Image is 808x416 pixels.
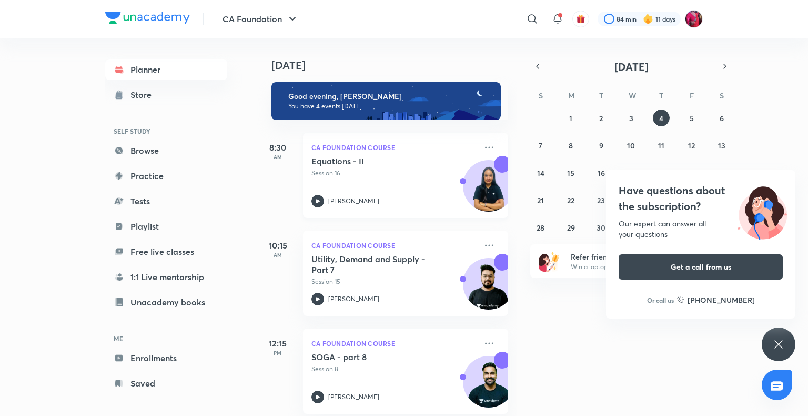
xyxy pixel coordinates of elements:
[288,92,491,101] h6: Good evening, [PERSON_NAME]
[623,164,640,181] button: September 17, 2025
[463,166,514,216] img: Avatar
[677,294,755,305] a: [PHONE_NUMBER]
[569,141,573,151] abbr: September 8, 2025
[562,164,579,181] button: September 15, 2025
[532,192,549,209] button: September 21, 2025
[593,192,610,209] button: September 23, 2025
[627,141,635,151] abbr: September 10, 2025
[713,137,730,154] button: September 13, 2025
[257,154,299,160] p: AM
[105,191,227,212] a: Tests
[105,140,227,161] a: Browse
[537,223,544,233] abbr: September 28, 2025
[653,110,670,126] button: September 4, 2025
[105,12,190,24] img: Company Logo
[720,113,724,123] abbr: September 6, 2025
[532,137,549,154] button: September 7, 2025
[532,164,549,181] button: September 14, 2025
[623,137,640,154] button: September 10, 2025
[659,91,663,101] abbr: Thursday
[105,292,227,313] a: Unacademy books
[567,223,575,233] abbr: September 29, 2025
[629,113,633,123] abbr: September 3, 2025
[571,262,700,272] p: Win a laptop, vouchers & more
[568,91,574,101] abbr: Monday
[729,183,795,240] img: ttu_illustration_new.svg
[658,141,664,151] abbr: September 11, 2025
[105,122,227,140] h6: SELF STUDY
[718,168,726,178] abbr: September 20, 2025
[593,219,610,236] button: September 30, 2025
[688,294,755,305] h6: [PHONE_NUMBER]
[311,156,442,166] h5: Equations - II
[257,141,299,154] h5: 8:30
[130,88,158,101] div: Store
[105,373,227,394] a: Saved
[311,141,477,154] p: CA Foundation Course
[105,165,227,186] a: Practice
[463,264,514,314] img: Avatar
[539,141,542,151] abbr: September 7, 2025
[257,252,299,258] p: AM
[713,110,730,126] button: September 6, 2025
[688,141,695,151] abbr: September 12, 2025
[593,137,610,154] button: September 9, 2025
[628,168,634,178] abbr: September 17, 2025
[593,110,610,126] button: September 2, 2025
[562,137,579,154] button: September 8, 2025
[532,219,549,236] button: September 28, 2025
[713,164,730,181] button: September 20, 2025
[643,14,653,24] img: streak
[328,196,379,206] p: [PERSON_NAME]
[328,294,379,304] p: [PERSON_NAME]
[659,113,663,123] abbr: September 4, 2025
[537,168,544,178] abbr: September 14, 2025
[569,113,572,123] abbr: September 1, 2025
[328,392,379,402] p: [PERSON_NAME]
[598,168,605,178] abbr: September 16, 2025
[683,137,700,154] button: September 12, 2025
[647,295,674,305] p: Or call us
[599,141,603,151] abbr: September 9, 2025
[614,60,649,74] span: [DATE]
[216,8,305,29] button: CA Foundation
[567,195,574,205] abbr: September 22, 2025
[311,352,442,362] h5: SOGA - part 8
[257,337,299,350] h5: 12:15
[288,102,491,111] p: You have 4 events [DATE]
[562,219,579,236] button: September 29, 2025
[619,254,783,280] button: Get a call from us
[105,241,227,262] a: Free live classes
[311,364,477,374] p: Session 8
[539,91,543,101] abbr: Sunday
[683,110,700,126] button: September 5, 2025
[685,10,703,28] img: Anushka Gupta
[562,192,579,209] button: September 22, 2025
[105,330,227,348] h6: ME
[463,362,514,412] img: Avatar
[599,113,603,123] abbr: September 2, 2025
[629,91,636,101] abbr: Wednesday
[597,195,605,205] abbr: September 23, 2025
[545,59,718,74] button: [DATE]
[105,84,227,105] a: Store
[597,223,605,233] abbr: September 30, 2025
[257,350,299,356] p: PM
[537,195,544,205] abbr: September 21, 2025
[653,164,670,181] button: September 18, 2025
[720,91,724,101] abbr: Saturday
[105,59,227,80] a: Planner
[257,239,299,252] h5: 10:15
[271,59,519,72] h4: [DATE]
[688,168,695,178] abbr: September 19, 2025
[311,337,477,350] p: CA Foundation Course
[562,110,579,126] button: September 1, 2025
[105,348,227,369] a: Enrollments
[619,183,783,214] h4: Have questions about the subscription?
[593,164,610,181] button: September 16, 2025
[572,11,589,27] button: avatar
[718,141,725,151] abbr: September 13, 2025
[567,168,574,178] abbr: September 15, 2025
[571,251,700,262] h6: Refer friends
[653,137,670,154] button: September 11, 2025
